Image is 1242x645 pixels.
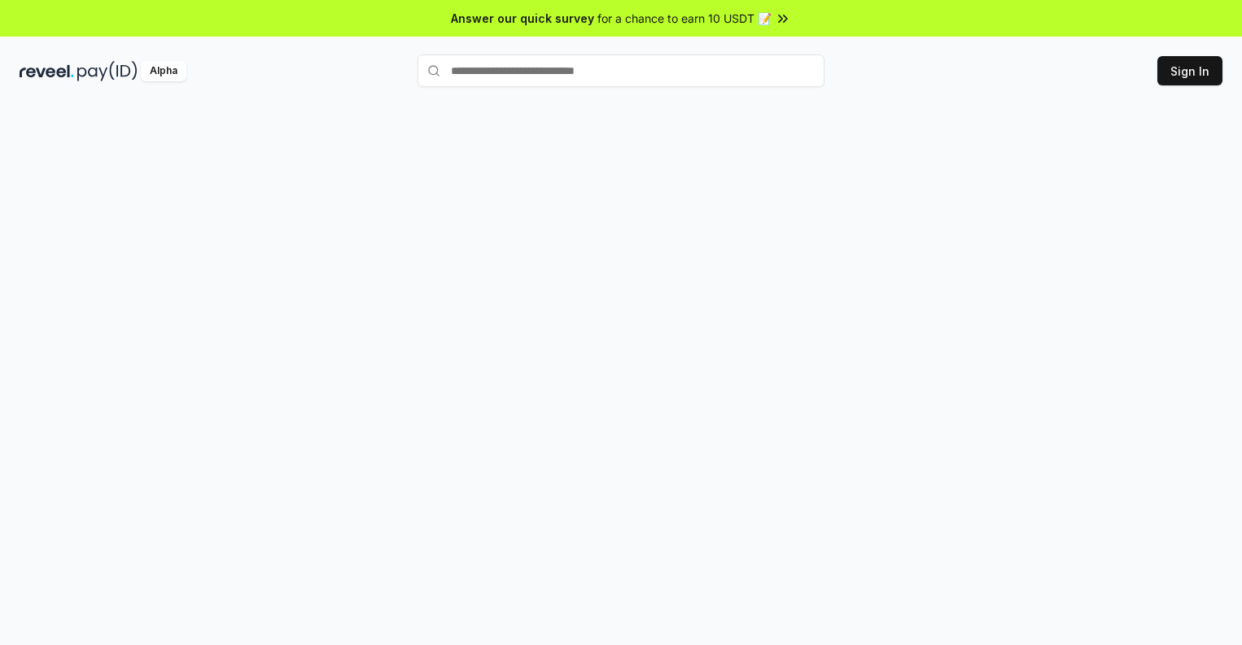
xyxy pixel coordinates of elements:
[1157,56,1222,85] button: Sign In
[597,10,772,27] span: for a chance to earn 10 USDT 📝
[141,61,186,81] div: Alpha
[451,10,594,27] span: Answer our quick survey
[77,61,138,81] img: pay_id
[20,61,74,81] img: reveel_dark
